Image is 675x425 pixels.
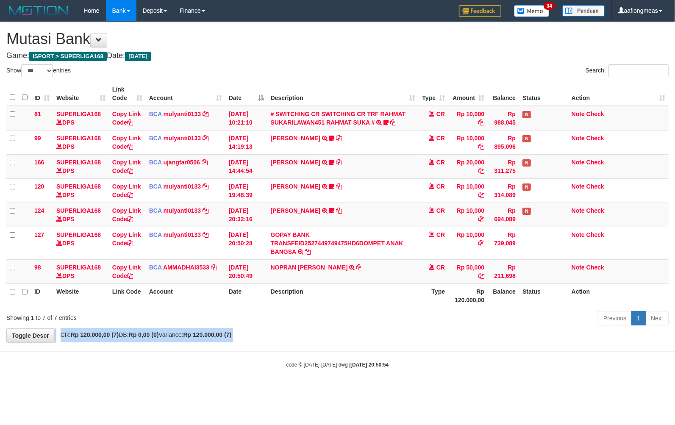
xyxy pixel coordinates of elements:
a: Copy Rp 20,000 to clipboard [478,167,484,174]
span: 166 [34,159,44,166]
a: SUPERLIGA168 [56,159,101,166]
input: Search: [608,64,669,77]
span: CR [436,264,445,271]
img: panduan.png [562,5,605,17]
a: Note [572,159,585,166]
span: BCA [149,183,162,190]
td: Rp 10,000 [448,106,488,131]
td: Rp 694,089 [488,203,519,227]
a: Note [572,135,585,142]
label: Search: [586,64,669,77]
select: Showentries [21,64,53,77]
td: [DATE] 20:32:16 [225,203,267,227]
a: Copy Link Code [112,111,141,126]
a: Note [572,183,585,190]
strong: [DATE] 20:50:54 [350,362,389,368]
th: Account [146,283,225,308]
th: Balance [488,82,519,106]
th: Status [519,82,568,106]
strong: Rp 120.000,00 (7) [71,331,119,338]
span: CR [436,183,445,190]
td: Rp 311,275 [488,154,519,178]
a: Check [586,183,604,190]
span: 98 [34,264,41,271]
a: SUPERLIGA168 [56,111,101,117]
td: Rp 10,000 [448,227,488,259]
a: SUPERLIGA168 [56,264,101,271]
th: Website [53,283,109,308]
span: ISPORT > SUPERLIGA168 [29,52,107,61]
a: Copy mulyanti0133 to clipboard [203,135,208,142]
span: CR [436,231,445,238]
strong: Rp 120.000,00 (7) [183,331,232,338]
a: Copy Link Code [112,159,141,174]
a: Copy mulyanti0133 to clipboard [203,111,208,117]
td: DPS [53,259,109,283]
a: Next [645,311,669,325]
a: Check [586,159,604,166]
span: 99 [34,135,41,142]
span: CR [436,159,445,166]
a: Note [572,231,585,238]
a: Copy mulyanti0133 to clipboard [203,183,208,190]
span: CR [436,111,445,117]
strong: Rp 0,00 (0) [129,331,159,338]
a: SUPERLIGA168 [56,231,101,238]
a: Copy Link Code [112,264,141,279]
td: Rp 739,089 [488,227,519,259]
a: Copy Rp 10,000 to clipboard [478,192,484,198]
a: Note [572,111,585,117]
span: Has Note [522,135,531,142]
a: [PERSON_NAME] [271,135,320,142]
span: Has Note [522,183,531,191]
a: Previous [598,311,632,325]
td: [DATE] 10:21:10 [225,106,267,131]
span: BCA [149,111,162,117]
td: Rp 988,045 [488,106,519,131]
a: Check [586,264,604,271]
a: Check [586,231,604,238]
small: code © [DATE]-[DATE] dwg | [286,362,389,368]
div: Showing 1 to 7 of 7 entries [6,310,275,322]
span: Has Note [522,159,531,167]
a: Copy # SWITCHING CR SWITCHING CR TRF RAHMAT SUKARILAWAN451 RAHMAT SUKA # to clipboard [390,119,396,126]
td: Rp 314,089 [488,178,519,203]
th: Amount: activate to sort column ascending [448,82,488,106]
a: Copy MUHAMMAD REZA to clipboard [336,135,342,142]
span: 124 [34,207,44,214]
a: SUPERLIGA168 [56,183,101,190]
td: DPS [53,154,109,178]
img: Button%20Memo.svg [514,5,550,17]
td: DPS [53,227,109,259]
a: [PERSON_NAME] [271,159,320,166]
a: Check [586,207,604,214]
a: Copy Rp 50,000 to clipboard [478,272,484,279]
a: [PERSON_NAME] [271,207,320,214]
h4: Game: Date: [6,52,669,60]
span: CR: DB: Variance: [56,331,232,338]
td: Rp 10,000 [448,178,488,203]
a: GOPAY BANK TRANSFEID2527449749475HD6DOMPET ANAK BANGSA [271,231,403,255]
th: Link Code [109,283,146,308]
span: 81 [34,111,41,117]
span: BCA [149,159,162,166]
a: AMMADHAI3533 [163,264,209,271]
th: Action: activate to sort column ascending [568,82,669,106]
a: Check [586,111,604,117]
th: Status [519,283,568,308]
a: NOPRAN [PERSON_NAME] [271,264,348,271]
span: 34 [544,2,555,10]
td: [DATE] 19:48:39 [225,178,267,203]
a: ujangfar0506 [164,159,200,166]
th: Account: activate to sort column ascending [146,82,225,106]
a: Copy Rp 10,000 to clipboard [478,143,484,150]
span: 127 [34,231,44,238]
a: Copy Rp 10,000 to clipboard [478,216,484,222]
span: BCA [149,207,162,214]
a: Check [586,135,604,142]
td: [DATE] 14:44:54 [225,154,267,178]
a: Copy GOPAY BANK TRANSFEID2527449749475HD6DOMPET ANAK BANGSA to clipboard [305,248,311,255]
img: Feedback.jpg [459,5,501,17]
span: [DATE] [125,52,151,61]
th: Website: activate to sort column ascending [53,82,109,106]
